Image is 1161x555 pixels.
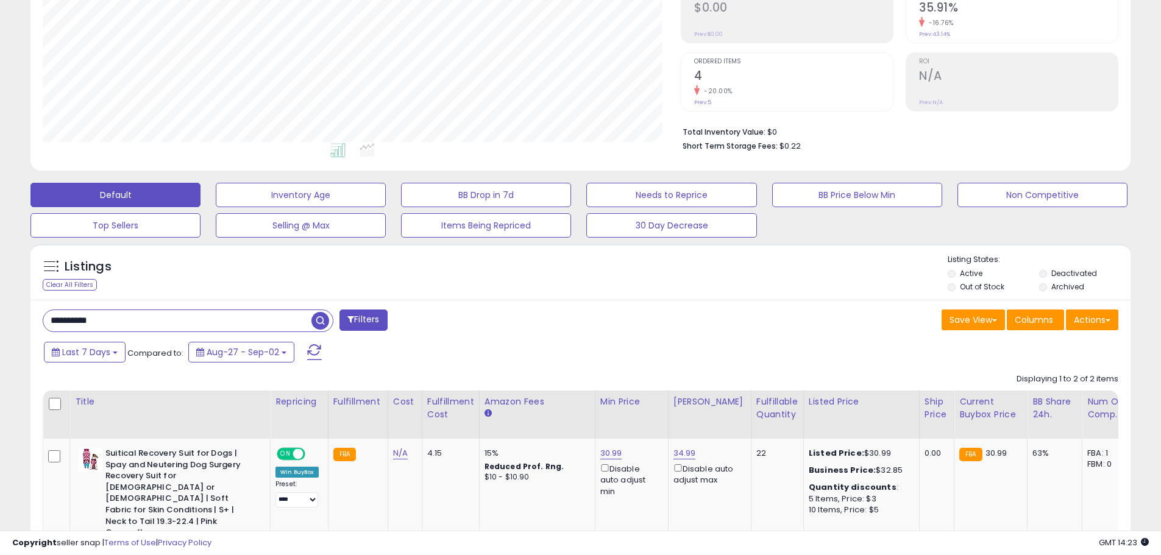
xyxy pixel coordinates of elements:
[600,447,622,459] a: 30.99
[75,395,265,408] div: Title
[104,537,156,548] a: Terms of Use
[694,99,711,106] small: Prev: 5
[44,342,126,362] button: Last 7 Days
[275,467,319,478] div: Win BuyBox
[683,127,765,137] b: Total Inventory Value:
[278,449,293,459] span: ON
[700,87,733,96] small: -20.00%
[809,447,864,459] b: Listed Price:
[959,448,982,461] small: FBA
[694,58,893,65] span: Ordered Items
[427,448,470,459] div: 4.15
[43,279,97,291] div: Clear All Filters
[694,30,723,38] small: Prev: $0.00
[401,183,571,207] button: BB Drop in 7d
[207,346,279,358] span: Aug-27 - Sep-02
[1032,448,1073,459] div: 63%
[586,183,756,207] button: Needs to Reprice
[809,493,910,504] div: 5 Items, Price: $3
[683,141,778,151] b: Short Term Storage Fees:
[925,448,945,459] div: 0.00
[1015,314,1053,326] span: Columns
[600,395,663,408] div: Min Price
[65,258,112,275] h5: Listings
[809,465,910,476] div: $32.85
[62,346,110,358] span: Last 7 Days
[694,69,893,85] h2: 4
[809,448,910,459] div: $30.99
[925,18,954,27] small: -16.76%
[1099,537,1149,548] span: 2025-09-10 14:23 GMT
[30,213,201,238] button: Top Sellers
[959,395,1022,421] div: Current Buybox Price
[188,342,294,362] button: Aug-27 - Sep-02
[127,347,183,359] span: Compared to:
[1032,395,1077,421] div: BB Share 24h.
[809,482,910,493] div: :
[960,281,1004,292] label: Out of Stock
[919,69,1118,85] h2: N/A
[809,481,896,493] b: Quantity discounts
[1007,309,1064,330] button: Columns
[600,462,659,497] div: Disable auto adjust min
[304,449,323,459] span: OFF
[756,395,798,421] div: Fulfillable Quantity
[960,268,982,278] label: Active
[673,447,696,459] a: 34.99
[12,537,211,549] div: seller snap | |
[275,395,323,408] div: Repricing
[772,183,942,207] button: BB Price Below Min
[216,213,386,238] button: Selling @ Max
[809,395,914,408] div: Listed Price
[1051,268,1097,278] label: Deactivated
[485,472,586,483] div: $10 - $10.90
[333,395,383,408] div: Fulfillment
[1087,448,1127,459] div: FBA: 1
[1087,395,1132,421] div: Num of Comp.
[683,124,1109,138] li: $0
[919,99,943,106] small: Prev: N/A
[673,395,746,408] div: [PERSON_NAME]
[12,537,57,548] strong: Copyright
[694,1,893,17] h2: $0.00
[485,408,492,419] small: Amazon Fees.
[485,461,564,472] b: Reduced Prof. Rng.
[78,448,102,472] img: 41TJGejF58L._SL40_.jpg
[333,448,356,461] small: FBA
[779,140,801,152] span: $0.22
[1066,309,1118,330] button: Actions
[401,213,571,238] button: Items Being Repriced
[216,183,386,207] button: Inventory Age
[427,395,474,421] div: Fulfillment Cost
[105,448,254,542] b: Suitical Recovery Suit for Dogs | Spay and Neutering Dog Surgery Recovery Suit for [DEMOGRAPHIC_D...
[919,1,1118,17] h2: 35.91%
[809,464,876,476] b: Business Price:
[1087,459,1127,470] div: FBM: 0
[756,448,794,459] div: 22
[586,213,756,238] button: 30 Day Decrease
[485,395,590,408] div: Amazon Fees
[485,448,586,459] div: 15%
[809,504,910,515] div: 10 Items, Price: $5
[948,254,1131,266] p: Listing States:
[393,447,408,459] a: N/A
[1017,373,1118,385] div: Displaying 1 to 2 of 2 items
[30,183,201,207] button: Default
[1051,281,1084,292] label: Archived
[925,395,949,421] div: Ship Price
[275,480,319,507] div: Preset:
[919,58,1118,65] span: ROI
[158,537,211,548] a: Privacy Policy
[957,183,1127,207] button: Non Competitive
[393,395,417,408] div: Cost
[339,309,387,331] button: Filters
[673,462,742,486] div: Disable auto adjust max
[985,447,1007,459] span: 30.99
[942,309,1005,330] button: Save View
[919,30,950,38] small: Prev: 43.14%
